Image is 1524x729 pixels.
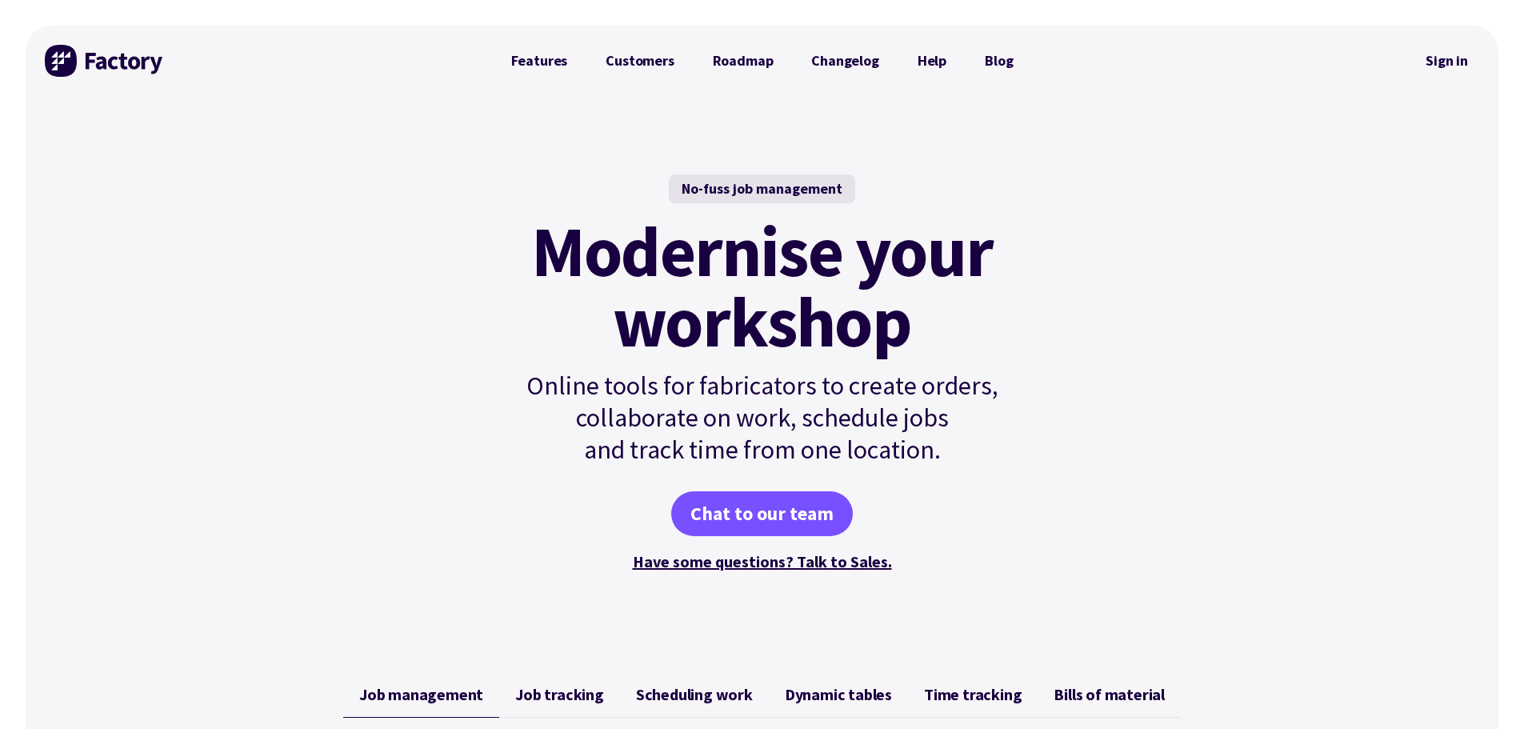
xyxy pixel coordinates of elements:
a: Sign in [1414,42,1479,79]
span: Time tracking [924,685,1022,704]
span: Scheduling work [636,685,753,704]
a: Features [492,45,587,77]
div: No-fuss job management [669,174,855,203]
nav: Primary Navigation [492,45,1033,77]
nav: Secondary Navigation [1414,42,1479,79]
span: Job tracking [515,685,604,704]
span: Bills of material [1054,685,1165,704]
a: Roadmap [694,45,793,77]
p: Online tools for fabricators to create orders, collaborate on work, schedule jobs and track time ... [492,370,1033,466]
a: Blog [966,45,1032,77]
a: Customers [586,45,693,77]
img: Factory [45,45,165,77]
span: Job management [359,685,483,704]
mark: Modernise your workshop [531,216,993,357]
a: Help [898,45,966,77]
span: Dynamic tables [785,685,892,704]
a: Have some questions? Talk to Sales. [633,551,892,571]
a: Chat to our team [671,491,853,536]
a: Changelog [792,45,898,77]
